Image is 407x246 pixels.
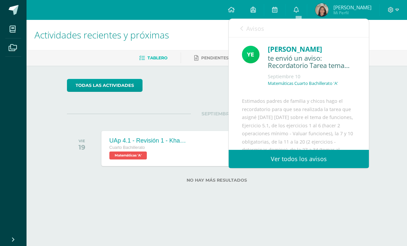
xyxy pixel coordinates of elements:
span: Cuarto Bachillerato [109,145,145,150]
span: Pendientes de entrega [201,55,258,60]
span: Tablero [147,55,167,60]
span: SEPTIEMBRE [191,111,243,117]
img: fd93c6619258ae32e8e829e8701697bb.png [242,46,260,63]
div: UAp 4.1 - Revisión 1 - Khan Academy [109,137,189,144]
a: Pendientes de entrega [194,53,258,63]
div: [PERSON_NAME] [268,44,356,54]
div: te envió un aviso: Recordatorio Tarea tema Funciones [268,54,356,70]
div: VIE [79,139,85,143]
a: Ver todos los avisos [229,150,369,168]
div: Estimados padres de familia y chicos hago el recordatorio para que sea realizada la tarea que asi... [242,97,356,243]
a: todas las Actividades [67,79,143,92]
p: Matemáticas Cuarto Bachillerato 'A' [268,81,338,86]
a: Tablero [139,53,167,63]
div: Septiembre 10 [268,73,356,80]
span: Avisos [246,25,264,32]
div: 19 [79,143,85,151]
span: [PERSON_NAME] [333,4,372,11]
img: f53d068c398be2615b7dbe161aef0f7c.png [315,3,328,17]
span: Matemáticas 'A' [109,152,147,159]
span: Actividades recientes y próximas [34,29,169,41]
span: Mi Perfil [333,10,372,16]
label: No hay más resultados [67,178,367,183]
